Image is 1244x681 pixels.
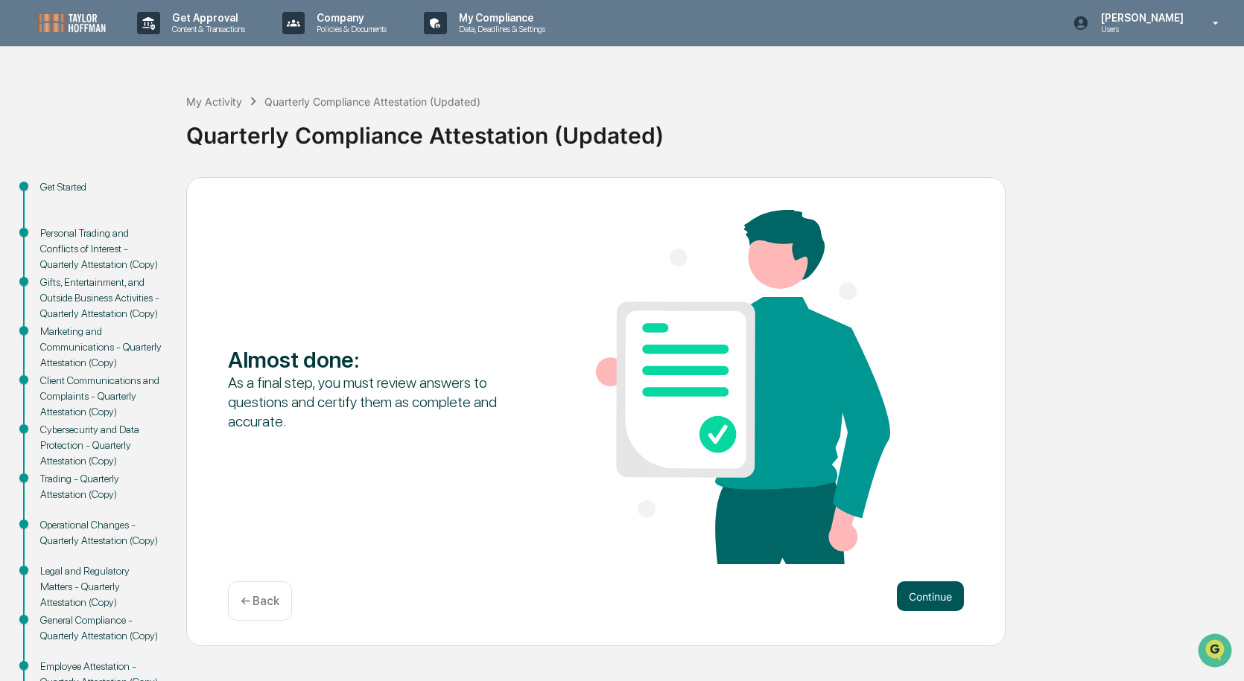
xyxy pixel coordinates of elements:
[241,594,279,608] p: ← Back
[1196,632,1237,672] iframe: Open customer support
[305,12,394,24] p: Company
[36,12,107,33] img: logo
[228,373,522,431] div: As a final step, you must review answers to questions and certify them as complete and accurate.
[186,95,242,108] div: My Activity
[15,189,27,201] div: 🖐️
[186,110,1237,149] div: Quarterly Compliance Attestation (Updated)
[228,346,522,373] div: Almost done :
[15,114,42,141] img: 1746055101610-c473b297-6a78-478c-a979-82029cc54cd1
[51,129,188,141] div: We're available if you need us!
[160,24,253,34] p: Content & Transactions
[40,179,162,195] div: Get Started
[305,24,394,34] p: Policies & Documents
[897,581,964,611] button: Continue
[30,188,96,202] span: Preclearance
[40,324,162,371] div: Marketing and Communications - Quarterly Attestation (Copy)
[123,188,185,202] span: Attestations
[40,226,162,272] div: Personal Trading and Conflicts of Interest - Quarterly Attestation (Copy)
[15,31,271,55] p: How can we help?
[447,24,553,34] p: Data, Deadlines & Settings
[51,114,244,129] div: Start new chat
[40,563,162,610] div: Legal and Regulatory Matters - Quarterly Attestation (Copy)
[9,210,100,237] a: 🔎Data Lookup
[40,373,162,420] div: Client Communications and Complaints - Quarterly Attestation (Copy)
[264,95,480,108] div: Quarterly Compliance Attestation (Updated)
[40,471,162,502] div: Trading - Quarterly Attestation (Copy)
[40,275,162,322] div: Gifts, Entertainment, and Outside Business Activities - Quarterly Attestation (Copy)
[253,118,271,136] button: Start new chat
[447,12,553,24] p: My Compliance
[1089,24,1191,34] p: Users
[40,422,162,469] div: Cybersecurity and Data Protection - Quarterly Attestation (Copy)
[160,12,253,24] p: Get Approval
[102,182,191,208] a: 🗄️Attestations
[148,252,180,263] span: Pylon
[40,517,162,549] div: Operational Changes - Quarterly Attestation (Copy)
[9,182,102,208] a: 🖐️Preclearance
[15,217,27,229] div: 🔎
[1089,12,1191,24] p: [PERSON_NAME]
[40,613,162,644] div: General Compliance - Quarterly Attestation (Copy)
[108,189,120,201] div: 🗄️
[30,216,94,231] span: Data Lookup
[105,252,180,263] a: Powered byPylon
[596,210,890,564] img: Almost done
